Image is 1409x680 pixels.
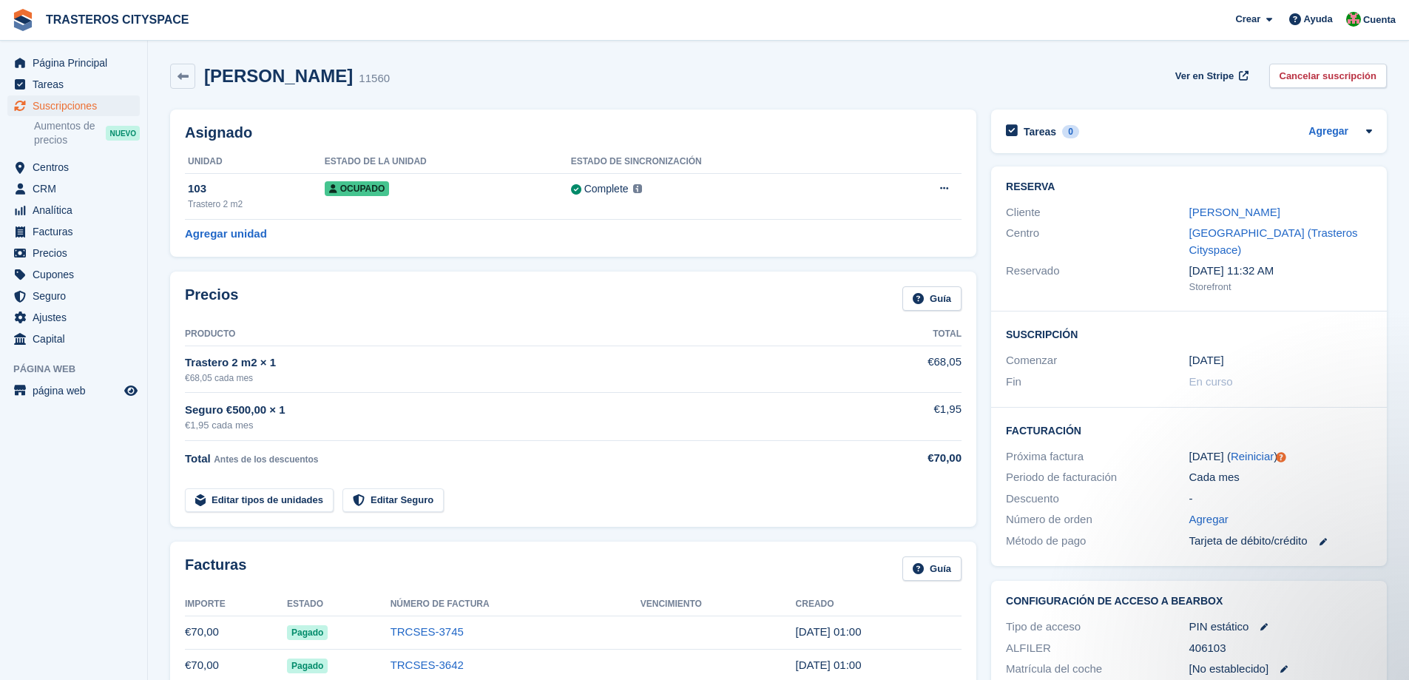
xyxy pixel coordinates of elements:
[1006,448,1189,465] div: Próxima factura
[33,307,121,328] span: Ajustes
[204,66,353,86] h2: [PERSON_NAME]
[287,625,328,640] span: Pagado
[33,221,121,242] span: Facturas
[1006,423,1372,437] h2: Facturación
[287,593,391,616] th: Estado
[185,323,871,346] th: Producto
[7,286,140,306] a: menu
[1006,352,1189,369] div: Comenzar
[7,178,140,199] a: menu
[185,488,334,513] a: Editar tipos de unidades
[1308,124,1348,141] a: Agregar
[12,9,34,31] img: stora-icon-8386f47178a22dfd0bd8f6a31ec36ba5ce8667c1dd55bd0f319d3a0aa187defe.svg
[7,53,140,73] a: menu
[359,70,390,87] div: 11560
[1189,263,1372,280] div: [DATE] 11:32 AM
[185,616,287,649] td: €70,00
[214,454,318,465] span: Antes de los descuentos
[342,488,444,513] a: Editar Seguro
[33,380,121,401] span: página web
[1169,64,1251,88] a: Ver en Stripe
[1006,181,1372,193] h2: Reserva
[7,380,140,401] a: menú
[185,593,287,616] th: Importe
[391,625,464,638] a: TRCSES-3745
[1189,619,1372,636] div: PIN estático
[7,329,140,349] a: menu
[1189,640,1372,657] div: 406103
[7,95,140,116] a: menu
[34,119,106,147] span: Aumentos de precios
[7,221,140,242] a: menu
[185,354,871,371] div: Trastero 2 m2 × 1
[902,286,962,311] a: Guía
[1269,64,1388,88] a: Cancelar suscripción
[33,329,121,349] span: Capital
[188,198,325,211] div: Trastero 2 m2
[391,659,464,671] a: TRCSES-3642
[185,226,267,243] a: Agregar unidad
[796,593,962,616] th: Creado
[185,556,246,581] h2: Facturas
[1189,533,1372,550] div: Tarjeta de débito/crédito
[122,382,140,400] a: Vista previa de la tienda
[188,181,325,198] div: 103
[1231,450,1274,462] a: Reiniciar
[185,371,871,385] div: €68,05 cada mes
[1346,12,1361,27] img: CitySpace
[325,150,571,174] th: Estado de la unidad
[1304,12,1333,27] span: Ayuda
[33,53,121,73] span: Página Principal
[34,118,140,148] a: Aumentos de precios NUEVO
[33,157,121,178] span: Centros
[1006,619,1189,636] div: Tipo de acceso
[1363,13,1396,27] span: Cuenta
[106,126,140,141] div: NUEVO
[1175,69,1234,84] span: Ver en Stripe
[1006,225,1189,258] div: Centro
[902,556,962,581] a: Guía
[1189,491,1372,508] div: -
[185,418,871,433] div: €1,95 cada mes
[1006,469,1189,486] div: Periodo de facturación
[7,74,140,95] a: menu
[33,200,121,221] span: Analítica
[1006,491,1189,508] div: Descuento
[633,184,642,193] img: icon-info-grey-7440780725fd019a000dd9b08b2336e03edf1995a4989e88bcd33f0948082b44.svg
[1006,596,1372,607] h2: Configuración de acceso a BearBox
[1189,375,1233,388] span: En curso
[7,243,140,263] a: menu
[796,625,862,638] time: 2025-09-09 23:00:16 UTC
[33,95,121,116] span: Suscripciones
[325,181,389,196] span: Ocupado
[1189,352,1224,369] time: 2022-12-09 23:00:00 UTC
[7,307,140,328] a: menu
[7,264,140,285] a: menu
[571,150,887,174] th: Estado de sincronización
[1024,125,1056,138] h2: Tareas
[584,181,629,197] div: Complete
[33,286,121,306] span: Seguro
[871,393,962,441] td: €1,95
[1189,226,1358,256] a: [GEOGRAPHIC_DATA] (Trasteros Cityspace)
[871,450,962,467] div: €70,00
[641,593,796,616] th: Vencimiento
[1189,206,1280,218] a: [PERSON_NAME]
[33,178,121,199] span: CRM
[1062,125,1079,138] div: 0
[1235,12,1260,27] span: Crear
[33,74,121,95] span: Tareas
[796,659,862,671] time: 2025-08-09 23:00:19 UTC
[1189,469,1372,486] div: Cada mes
[1006,661,1189,678] div: Matrícula del coche
[287,659,328,673] span: Pagado
[1189,280,1372,294] div: Storefront
[1006,640,1189,657] div: ALFILER
[1006,326,1372,341] h2: Suscripción
[185,402,871,419] div: Seguro €500,00 × 1
[7,157,140,178] a: menu
[1006,374,1189,391] div: Fin
[185,452,211,465] span: Total
[1006,533,1189,550] div: Método de pago
[33,264,121,285] span: Cupones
